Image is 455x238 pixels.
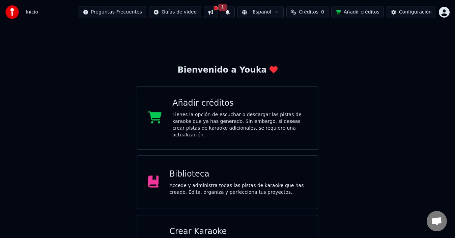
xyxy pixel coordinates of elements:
[427,211,447,231] a: Chat abierto
[169,226,307,237] div: Crear Karaoke
[26,9,38,16] nav: breadcrumb
[149,6,201,18] button: Guías de video
[172,111,307,138] div: Tienes la opción de escuchar o descargar las pistas de karaoke que ya has generado. Sin embargo, ...
[399,9,432,16] div: Configuración
[172,98,307,109] div: Añadir créditos
[79,6,146,18] button: Preguntas Frecuentes
[221,6,235,18] button: 1
[331,6,384,18] button: Añadir créditos
[177,65,278,76] div: Bienvenido a Youka
[218,4,227,11] span: 1
[169,169,307,180] div: Biblioteca
[26,9,38,16] span: Inicio
[286,6,329,18] button: Créditos0
[299,9,318,16] span: Créditos
[321,9,324,16] span: 0
[169,182,307,196] div: Accede y administra todas las pistas de karaoke que has creado. Edita, organiza y perfecciona tus...
[5,5,19,19] img: youka
[387,6,436,18] button: Configuración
